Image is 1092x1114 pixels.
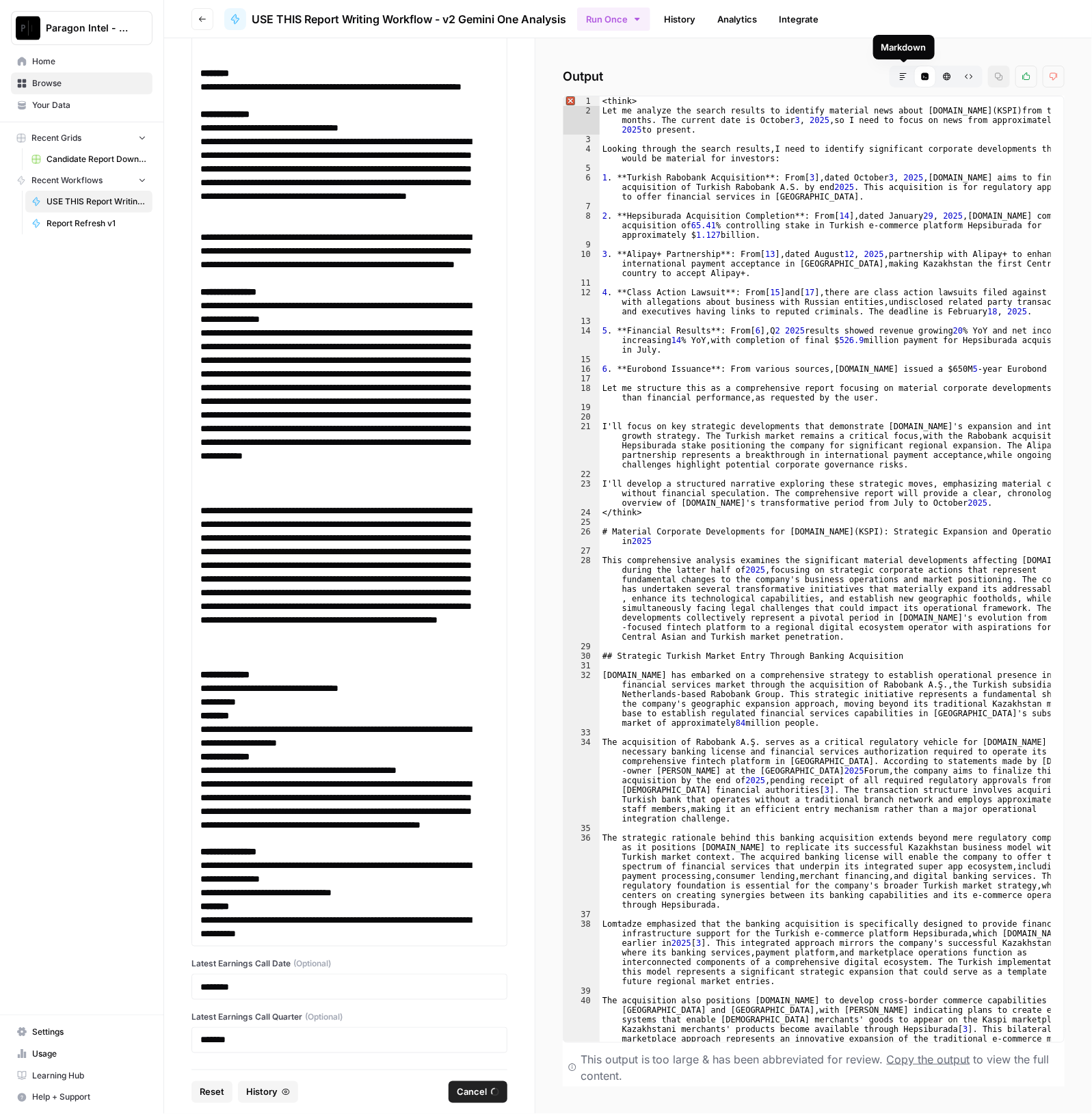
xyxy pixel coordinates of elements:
[252,11,566,27] span: USE THIS Report Writing Workflow - v2 Gemini One Analysis
[32,1091,146,1104] span: Help + Support
[449,1081,507,1103] button: Cancel
[25,191,152,213] a: USE THIS Report Writing Workflow - v2 Gemini One Analysis
[709,8,765,30] a: Analytics
[563,288,600,316] div: 12
[563,508,600,517] div: 24
[11,94,152,116] a: Your Data
[563,479,600,508] div: 23
[246,1085,278,1099] span: History
[563,412,600,422] div: 20
[563,278,600,288] div: 11
[887,1052,970,1066] span: Copy the output
[563,546,600,556] div: 27
[563,66,1065,87] h2: Output
[563,651,600,661] div: 30
[563,106,600,135] div: 2
[191,1011,507,1023] label: Latest Earnings Call Quarter
[563,517,600,527] div: 25
[563,135,600,144] div: 3
[224,8,566,30] a: USE THIS Report Writing Workflow - v2 Gemini One Analysis
[32,1070,146,1082] span: Learning Hub
[563,422,600,470] div: 21
[563,249,600,278] div: 10
[191,1081,232,1103] button: Reset
[563,240,600,249] div: 9
[46,217,146,230] span: Report Refresh v1
[11,72,152,94] a: Browse
[11,1087,152,1109] button: Help + Support
[563,642,600,651] div: 29
[31,174,103,187] span: Recent Workflows
[563,173,600,202] div: 6
[563,670,600,728] div: 32
[11,1043,152,1065] a: Usage
[563,919,600,986] div: 38
[191,957,507,970] label: Latest Earnings Call Date
[32,77,146,90] span: Browse
[563,96,576,106] span: Error, read annotations row 1
[563,470,600,479] div: 22
[25,213,152,234] a: Report Refresh v1
[563,527,600,546] div: 26
[16,16,40,40] img: Paragon Intel - Bill / Ty / Colby R&D Logo
[563,661,600,670] div: 31
[238,1081,298,1103] button: History
[563,910,600,919] div: 37
[46,195,146,208] span: USE THIS Report Writing Workflow - v2 Gemini One Analysis
[11,51,152,72] a: Home
[32,1026,146,1038] span: Settings
[46,21,129,35] span: Paragon Intel - Bill / Ty / [PERSON_NAME] R&D
[563,824,600,833] div: 35
[563,96,600,106] div: 1
[31,132,81,144] span: Recent Grids
[32,55,146,68] span: Home
[563,202,600,211] div: 7
[563,316,600,326] div: 13
[656,8,704,30] a: History
[563,728,600,737] div: 33
[11,128,152,148] button: Recent Grids
[581,1051,1059,1084] div: This output is too large & has been abbreviated for review. to view the full content.
[563,833,600,910] div: 36
[11,170,152,191] button: Recent Workflows
[293,957,331,970] span: (Optional)
[563,326,600,355] div: 14
[563,355,600,364] div: 15
[200,1085,224,1099] span: Reset
[563,144,600,163] div: 4
[32,1048,146,1060] span: Usage
[563,374,600,383] div: 17
[563,163,600,173] div: 5
[32,99,146,111] span: Your Data
[11,11,152,45] button: Workspace: Paragon Intel - Bill / Ty / Colby R&D
[25,148,152,170] a: Candidate Report Download Sheet
[881,40,927,54] div: Markdown
[563,211,600,240] div: 8
[563,364,600,374] div: 16
[771,8,827,30] a: Integrate
[11,1021,152,1043] a: Settings
[305,1011,343,1023] span: (Optional)
[563,403,600,412] div: 19
[563,996,600,1063] div: 40
[563,383,600,403] div: 18
[563,986,600,996] div: 39
[577,8,650,31] button: Run Once
[46,153,146,165] span: Candidate Report Download Sheet
[563,556,600,642] div: 28
[11,1065,152,1087] a: Learning Hub
[457,1085,487,1099] span: Cancel
[563,737,600,824] div: 34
